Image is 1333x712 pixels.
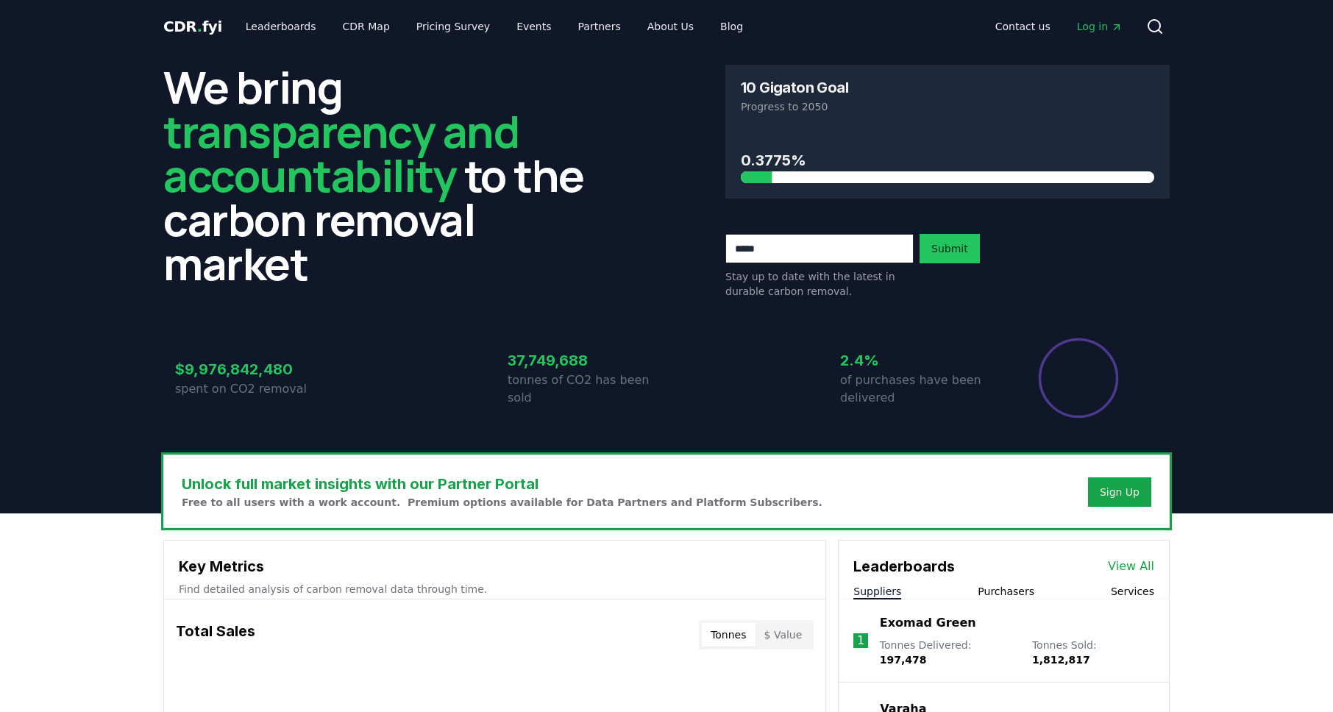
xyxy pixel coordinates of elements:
[702,623,755,647] button: Tonnes
[840,349,999,371] h3: 2.4%
[505,13,563,40] a: Events
[175,358,334,380] h3: $9,976,842,480
[163,101,519,205] span: transparency and accountability
[175,380,334,398] p: spent on CO2 removal
[984,13,1062,40] a: Contact us
[163,65,608,285] h2: We bring to the carbon removal market
[880,638,1017,667] p: Tonnes Delivered :
[182,473,822,495] h3: Unlock full market insights with our Partner Portal
[636,13,705,40] a: About Us
[880,654,927,666] span: 197,478
[508,371,666,407] p: tonnes of CO2 has been sold
[179,582,811,597] p: Find detailed analysis of carbon removal data through time.
[566,13,633,40] a: Partners
[741,99,1154,114] p: Progress to 2050
[725,269,914,299] p: Stay up to date with the latest in durable carbon removal.
[1032,638,1154,667] p: Tonnes Sold :
[880,614,976,632] a: Exomad Green
[1077,19,1123,34] span: Log in
[179,555,811,577] h3: Key Metrics
[853,555,955,577] h3: Leaderboards
[1088,477,1151,507] button: Sign Up
[508,349,666,371] h3: 37,749,688
[163,16,222,37] a: CDR.fyi
[1032,654,1090,666] span: 1,812,817
[853,584,901,599] button: Suppliers
[920,234,980,263] button: Submit
[234,13,755,40] nav: Main
[1065,13,1134,40] a: Log in
[1100,485,1140,499] a: Sign Up
[741,149,1154,171] h3: 0.3775%
[1111,584,1154,599] button: Services
[197,18,202,35] span: .
[182,495,822,510] p: Free to all users with a work account. Premium options available for Data Partners and Platform S...
[978,584,1034,599] button: Purchasers
[1037,337,1120,419] div: Percentage of sales delivered
[840,371,999,407] p: of purchases have been delivered
[331,13,402,40] a: CDR Map
[163,18,222,35] span: CDR fyi
[708,13,755,40] a: Blog
[741,80,848,95] h3: 10 Gigaton Goal
[756,623,811,647] button: $ Value
[234,13,328,40] a: Leaderboards
[405,13,502,40] a: Pricing Survey
[857,632,864,649] p: 1
[176,620,255,649] h3: Total Sales
[984,13,1134,40] nav: Main
[1108,558,1154,575] a: View All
